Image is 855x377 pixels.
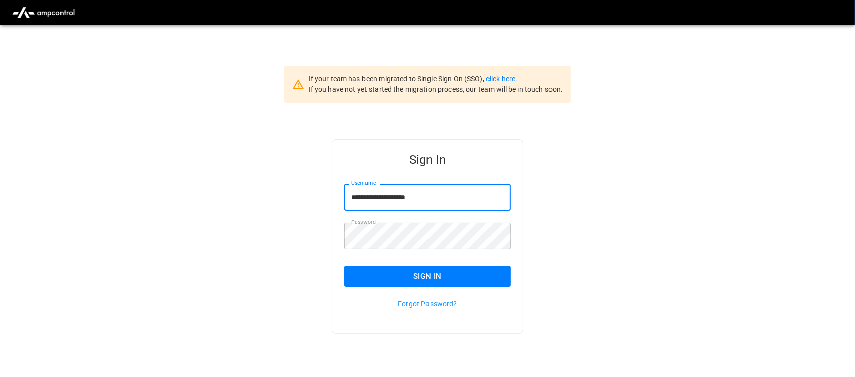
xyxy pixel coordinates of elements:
[344,266,511,287] button: Sign In
[486,75,517,83] a: click here.
[309,85,563,93] span: If you have not yet started the migration process, our team will be in touch soon.
[8,3,79,22] img: ampcontrol.io logo
[344,299,511,309] p: Forgot Password?
[351,179,376,187] label: Username
[344,152,511,168] h5: Sign In
[309,75,486,83] span: If your team has been migrated to Single Sign On (SSO),
[351,218,376,226] label: Password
